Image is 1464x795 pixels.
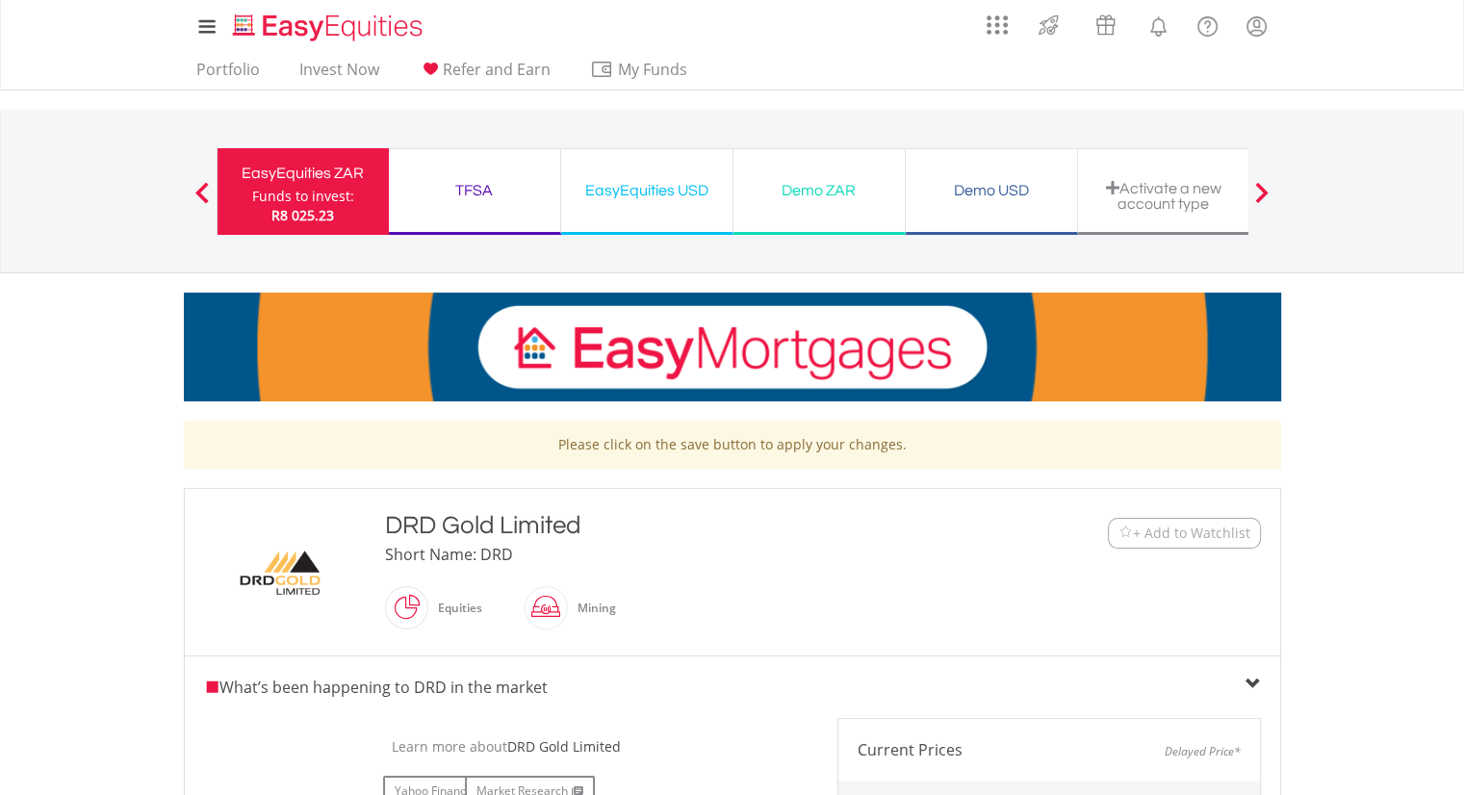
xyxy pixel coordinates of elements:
[1133,524,1250,543] span: + Add to Watchlist
[443,59,551,80] span: Refer and Earn
[229,12,430,43] img: EasyEquities_Logo.png
[184,421,1281,469] div: Please click on the save button to apply your changes.
[507,737,621,756] span: DRD Gold Limited
[1118,526,1133,540] img: Watchlist
[974,5,1020,36] a: AppsGrid
[385,543,989,566] div: Short Name: DRD
[1134,5,1183,43] a: Notifications
[271,206,334,224] span: R8 025.23
[1165,738,1241,764] span: Delayed Price*
[858,739,963,760] span: Current Prices
[917,177,1066,204] div: Demo USD
[229,160,377,187] div: EasyEquities ZAR
[400,177,549,204] div: TFSA
[745,177,893,204] div: Demo ZAR
[225,5,430,43] a: Home page
[1090,10,1121,40] img: vouchers-v2.svg
[428,585,482,631] div: Equities
[189,60,268,90] a: Portfolio
[568,585,616,631] div: Mining
[1077,5,1134,40] a: Vouchers
[590,57,716,82] span: My Funds
[987,14,1008,36] img: grid-menu-icon.svg
[385,508,989,543] div: DRD Gold Limited
[1033,10,1065,40] img: thrive-v2.svg
[411,60,558,90] a: Refer and Earn
[1232,5,1281,47] a: My Profile
[252,187,354,206] div: Funds to invest:
[292,60,387,90] a: Invest Now
[573,177,721,204] div: EasyEquities USD
[1090,180,1238,212] div: Activate a new account type
[208,527,352,618] img: EQU.ZA.DRD.png
[184,293,1281,401] img: EasyMortage Promotion Banner
[204,737,809,757] div: Learn more about
[1183,5,1232,43] a: FAQ's and Support
[204,677,548,698] span: What’s been happening to DRD in the market
[1108,518,1261,549] button: Watchlist + Add to Watchlist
